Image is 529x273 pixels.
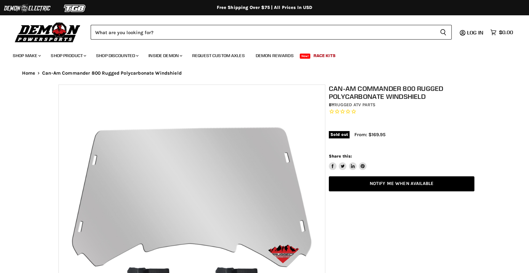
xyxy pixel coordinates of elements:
[300,54,311,59] span: New!
[464,30,487,35] a: Log in
[329,131,350,138] span: Sold out
[8,49,45,62] a: Shop Make
[329,176,474,191] a: Notify Me When Available
[467,29,483,36] span: Log in
[51,2,99,14] img: TGB Logo 2
[8,47,511,62] ul: Main menu
[499,29,513,35] span: $0.00
[91,49,142,62] a: Shop Discounted
[42,70,182,76] span: Can-Am Commander 800 Rugged Polycarbonate Windshield
[22,70,35,76] a: Home
[13,21,83,43] img: Demon Powersports
[329,108,474,115] span: Rated 0.0 out of 5 stars 0 reviews
[46,49,90,62] a: Shop Product
[187,49,250,62] a: Request Custom Axles
[435,25,452,40] button: Search
[487,28,516,37] a: $0.00
[9,70,520,76] nav: Breadcrumbs
[9,5,520,11] div: Free Shipping Over $75 | All Prices In USD
[3,2,51,14] img: Demon Electric Logo 2
[329,85,474,100] h1: Can-Am Commander 800 Rugged Polycarbonate Windshield
[329,154,352,159] span: Share this:
[329,101,474,108] div: by
[91,25,435,40] input: Search
[91,25,452,40] form: Product
[309,49,340,62] a: Race Kits
[251,49,299,62] a: Demon Rewards
[354,132,386,137] span: From: $169.95
[334,102,375,107] a: Rugged ATV Parts
[144,49,186,62] a: Inside Demon
[329,153,367,170] aside: Share this:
